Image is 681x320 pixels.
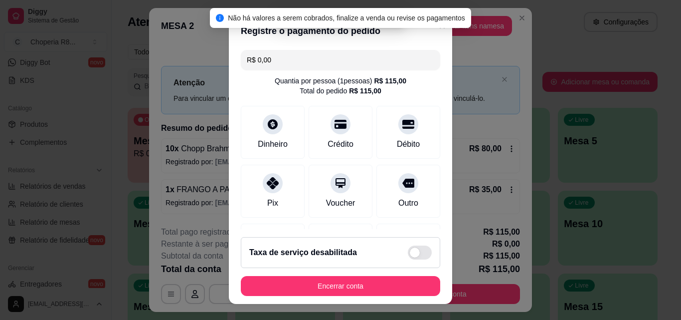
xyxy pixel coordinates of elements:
div: Outro [398,197,418,209]
div: R$ 115,00 [374,76,406,86]
div: Voucher [326,197,355,209]
input: Ex.: hambúrguer de cordeiro [247,50,434,70]
span: Não há valores a serem cobrados, finalize a venda ou revise os pagamentos [228,14,465,22]
header: Registre o pagamento do pedido [229,16,452,46]
div: Crédito [328,138,353,150]
div: Quantia por pessoa ( 1 pessoas) [275,76,406,86]
button: Encerrar conta [241,276,440,296]
div: Total do pedido [300,86,381,96]
h2: Taxa de serviço desabilitada [249,247,357,259]
div: Débito [397,138,420,150]
span: info-circle [216,14,224,22]
div: R$ 115,00 [349,86,381,96]
div: Pix [267,197,278,209]
div: Dinheiro [258,138,288,150]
